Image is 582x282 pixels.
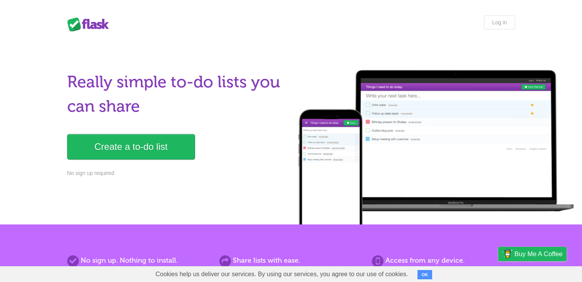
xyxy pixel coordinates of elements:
a: Log in [484,15,515,29]
a: Create a to-do list [67,134,195,160]
span: Cookies help us deliver our services. By using our services, you agree to our use of cookies. [148,267,416,282]
h1: Really simple to-do lists you can share [67,70,287,119]
img: Buy me a coffee [502,247,512,260]
h2: Access from any device. [372,255,515,266]
h2: No sign up. Nothing to install. [67,255,210,266]
button: OK [417,270,433,279]
p: No sign up required [67,169,287,177]
div: Flask Lists [67,17,114,31]
span: Buy me a coffee [514,247,563,261]
a: Buy me a coffee [498,247,567,261]
h2: Share lists with ease. [219,255,362,266]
